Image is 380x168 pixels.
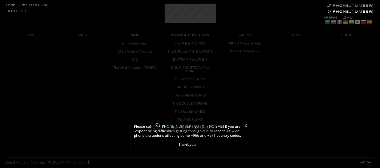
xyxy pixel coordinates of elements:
[165,56,216,64] a: TANTRA VIP by WINKS
[109,64,160,72] a: The WINKS London REVIEW
[161,31,220,39] a: MASSAGE COLLECTION
[165,39,216,47] a: The M E G A WINKS
[367,161,374,163] a: Next
[165,47,216,56] a: The DOUBLE M E G A WINKS
[360,20,366,24] a: Russian
[6,4,47,7] div: Local Time 8:26 PM
[31,160,45,165] a: Sitemap
[165,116,216,124] a: The PINK WINKS
[58,31,109,39] a: ABOUT
[165,124,216,132] a: The MAGIK PINK WINKS
[154,123,160,129] img: whatsapp-icon1.png
[220,31,271,39] a: CINEMA
[60,160,85,165] a: WINKS London
[220,47,271,56] a: WINKS TV Ad Video
[342,20,348,24] a: German
[165,91,216,99] a: The XTREME WINKS
[109,56,160,64] a: FAQ
[328,10,374,14] a: [PHONE_NUMBER]
[109,31,161,39] a: INFO
[165,75,216,83] a: The Lovers VIP WINKS
[6,157,90,167] div: | | | © 2025 |
[336,20,342,24] a: French
[6,160,15,165] a: Legal
[165,64,216,75] a: DOUBLE TANTRA VIP by WINKS
[330,20,336,24] a: English
[165,108,216,116] a: The Naughty WINKS
[324,20,330,24] a: Arabic
[6,31,58,39] a: HOME
[109,47,160,56] a: Client Code of Conduct
[133,124,242,147] span: Please call (NO TXT / NO SMS) if you are experiencing difficulties getting through due to recent ...
[354,20,360,24] a: Japanese
[165,99,216,108] a: The DOUBLE XTREME
[152,124,192,129] a: [PHONE_NUMBER]
[109,39,160,47] a: Terms of Enjoyment
[327,4,374,8] a: [PHONE_NUMBER]
[358,161,365,163] a: Prev
[271,31,323,39] a: BLOG
[165,83,216,91] a: TABOO by WINKS
[17,160,29,165] a: Privacy
[348,20,354,24] a: Hindi
[6,10,26,13] div: -18°C (°F)
[324,16,374,25] div: 1PM - 2AM
[220,39,271,47] a: WINKS Massage Video
[366,20,372,24] a: Spanish
[245,124,247,128] a: X
[323,31,374,39] a: CONTACT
